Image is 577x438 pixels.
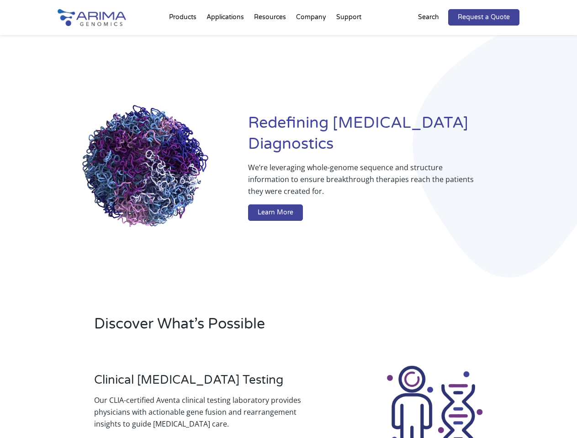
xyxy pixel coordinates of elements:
h1: Redefining [MEDICAL_DATA] Diagnostics [248,113,519,162]
p: Our CLIA-certified Aventa clinical testing laboratory provides physicians with actionable gene fu... [94,394,324,430]
a: Learn More [248,204,303,221]
p: Search [418,11,439,23]
p: We’re leveraging whole-genome sequence and structure information to ensure breakthrough therapies... [248,162,483,204]
h3: Clinical [MEDICAL_DATA] Testing [94,373,324,394]
iframe: Chat Widget [531,394,577,438]
h2: Discover What’s Possible [94,314,397,341]
img: Arima-Genomics-logo [58,9,126,26]
a: Request a Quote [448,9,519,26]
